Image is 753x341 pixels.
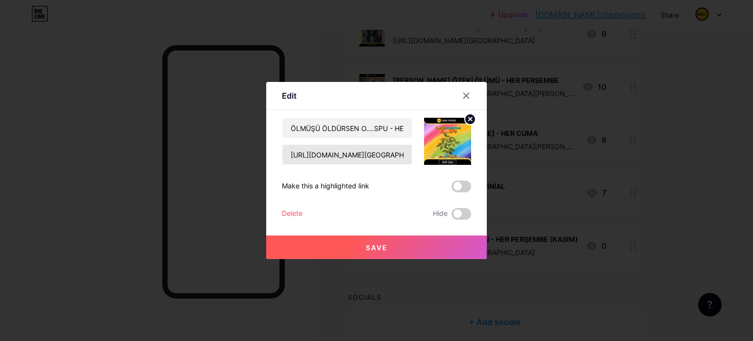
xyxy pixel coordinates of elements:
[282,208,302,220] div: Delete
[433,208,448,220] span: Hide
[282,118,412,138] input: Title
[282,181,369,192] div: Make this a highlighted link
[424,118,471,165] img: link_thumbnail
[282,145,412,164] input: URL
[266,236,487,259] button: Save
[282,90,297,102] div: Edit
[366,243,388,252] span: Save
